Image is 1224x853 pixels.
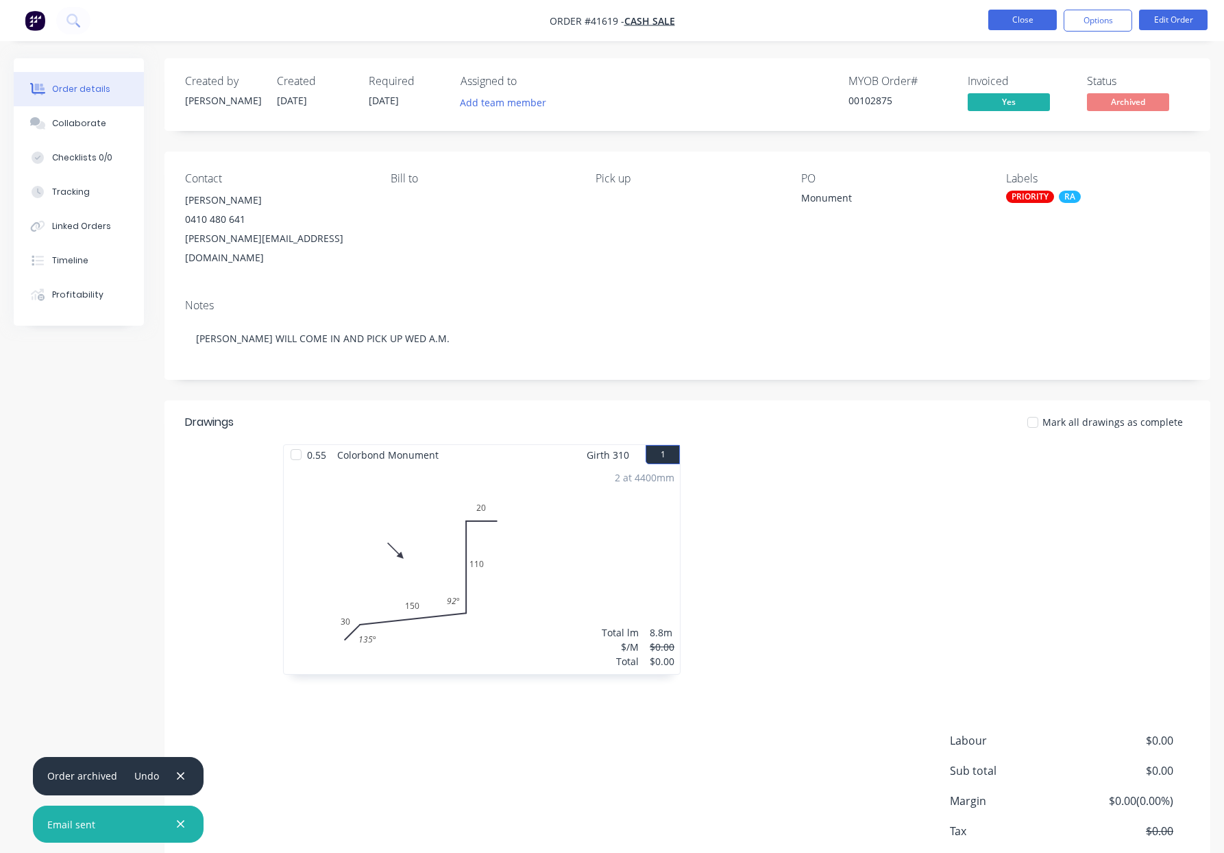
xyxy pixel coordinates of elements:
div: Total lm [602,625,639,640]
button: Edit Order [1139,10,1208,30]
button: Checklists 0/0 [14,141,144,175]
div: Created [277,75,352,88]
div: Invoiced [968,75,1070,88]
div: Checklists 0/0 [52,152,112,164]
span: $0.00 [1072,732,1173,749]
span: [DATE] [277,94,307,107]
div: Tracking [52,186,90,198]
div: Drawings [185,414,234,431]
span: Archived [1087,93,1169,110]
div: Order details [52,83,110,95]
div: Email sent [47,817,95,832]
div: 8.8m [650,625,674,640]
div: [PERSON_NAME] [185,93,260,108]
div: Required [369,75,444,88]
button: Profitability [14,278,144,312]
span: Yes [968,93,1050,110]
button: Undo [127,767,167,785]
button: Timeline [14,243,144,278]
span: Labour [950,732,1072,749]
div: Status [1087,75,1190,88]
div: Pick up [596,172,779,185]
div: [PERSON_NAME] WILL COME IN AND PICK UP WED A.M. [185,317,1190,359]
span: 0.55 [302,445,332,465]
div: $0.00 [650,654,674,669]
button: Close [988,10,1057,30]
div: MYOB Order # [848,75,951,88]
img: Factory [25,10,45,31]
button: Tracking [14,175,144,209]
span: Mark all drawings as complete [1042,415,1183,429]
button: 1 [646,445,680,464]
button: Options [1064,10,1132,32]
div: RA [1059,191,1081,203]
span: Order #41619 - [550,14,624,27]
div: $0.00 [650,640,674,654]
button: Linked Orders [14,209,144,243]
div: 0410 480 641 [185,210,369,229]
button: Add team member [453,93,554,112]
div: 2 at 4400mm [615,470,674,485]
div: 00102875 [848,93,951,108]
span: Girth 310 [587,445,629,465]
div: Order archived [47,769,117,783]
span: $0.00 [1072,823,1173,839]
div: Assigned to [461,75,598,88]
span: Colorbond Monument [332,445,444,465]
div: PO [801,172,985,185]
div: Collaborate [52,117,106,130]
div: Bill to [391,172,574,185]
div: Created by [185,75,260,88]
div: [PERSON_NAME][EMAIL_ADDRESS][DOMAIN_NAME] [185,229,369,267]
div: Linked Orders [52,220,111,232]
div: Total [602,654,639,669]
div: Timeline [52,254,88,267]
div: [PERSON_NAME] [185,191,369,210]
div: PRIORITY [1006,191,1054,203]
span: $0.00 [1072,762,1173,779]
span: Tax [950,823,1072,839]
button: Add team member [461,93,554,112]
div: Monument [801,191,972,210]
div: $/M [602,640,639,654]
div: Notes [185,299,1190,312]
div: Profitability [52,289,103,301]
button: Collaborate [14,106,144,141]
span: $0.00 ( 0.00 %) [1072,793,1173,809]
div: Labels [1006,172,1190,185]
div: Contact [185,172,369,185]
span: Margin [950,793,1072,809]
span: [DATE] [369,94,399,107]
a: CASH SALE [624,14,675,27]
div: 0301501102092º135º2 at 4400mmTotal lm$/MTotal8.8m$0.00$0.00 [284,465,680,674]
button: Order details [14,72,144,106]
span: Sub total [950,762,1072,779]
div: [PERSON_NAME]0410 480 641[PERSON_NAME][EMAIL_ADDRESS][DOMAIN_NAME] [185,191,369,267]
